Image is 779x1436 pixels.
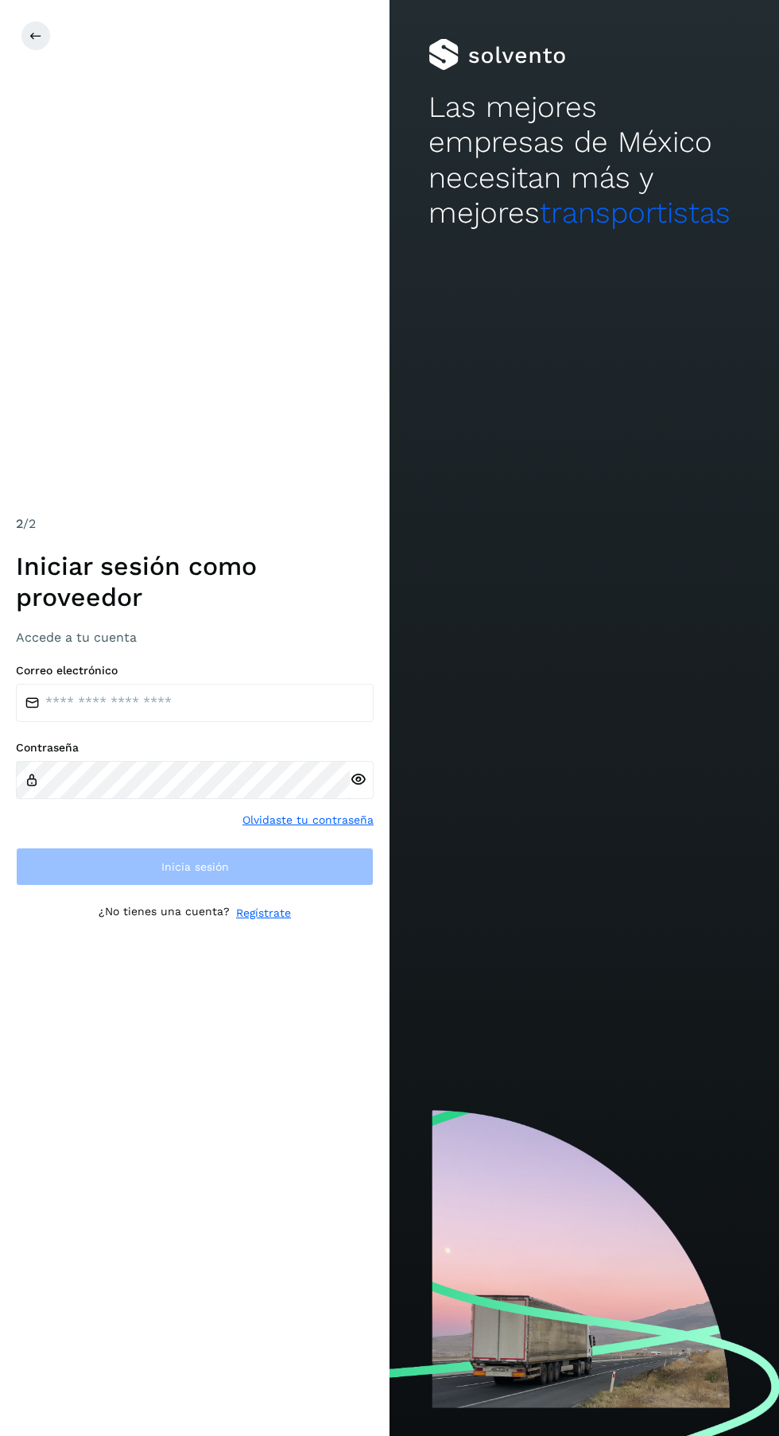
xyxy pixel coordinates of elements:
[16,514,374,534] div: /2
[16,664,374,677] label: Correo electrónico
[16,630,374,645] h3: Accede a tu cuenta
[16,741,374,755] label: Contraseña
[16,551,374,612] h1: Iniciar sesión como proveedor
[161,861,229,872] span: Inicia sesión
[16,848,374,886] button: Inicia sesión
[540,196,731,230] span: transportistas
[16,516,23,531] span: 2
[99,905,230,922] p: ¿No tienes una cuenta?
[242,812,374,829] a: Olvidaste tu contraseña
[428,90,740,231] h2: Las mejores empresas de México necesitan más y mejores
[236,905,291,922] a: Regístrate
